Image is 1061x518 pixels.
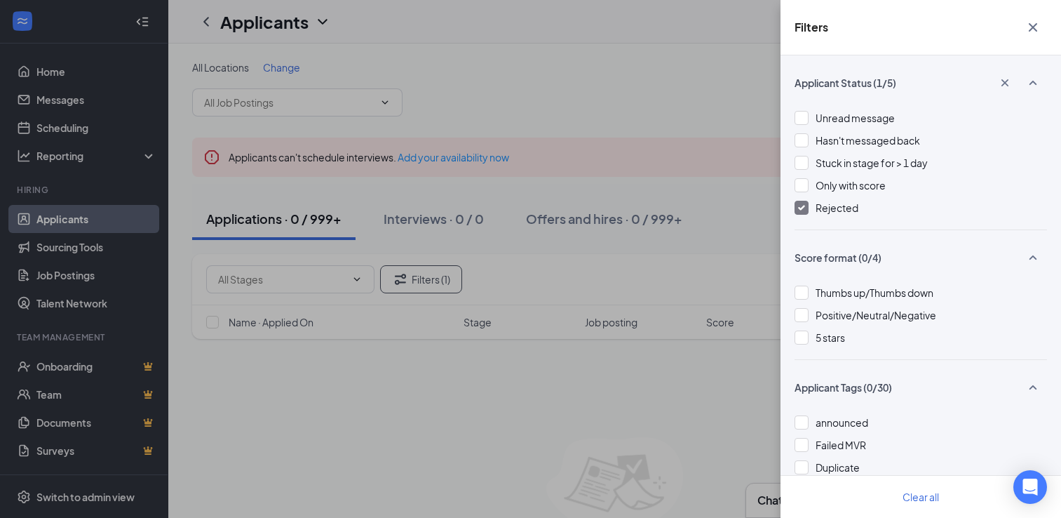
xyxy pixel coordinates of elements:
div: Open Intercom Messenger [1013,470,1047,504]
button: SmallChevronUp [1019,69,1047,96]
span: Only with score [816,179,886,192]
button: Cross [1019,14,1047,41]
span: Duplicate [816,461,860,474]
span: Applicant Status (1/5) [795,76,896,90]
svg: SmallChevronUp [1025,249,1041,266]
svg: Cross [998,76,1012,90]
button: Cross [991,71,1019,95]
span: Hasn't messaged back [816,134,920,147]
span: Thumbs up/Thumbs down [816,286,933,299]
img: checkbox [798,205,805,211]
button: SmallChevronUp [1019,374,1047,401]
span: Applicant Tags (0/30) [795,380,892,394]
button: Clear all [886,483,956,511]
span: announced [816,416,868,429]
svg: SmallChevronUp [1025,74,1041,91]
span: Unread message [816,112,895,124]
span: Positive/Neutral/Negative [816,309,936,321]
span: Failed MVR [816,439,866,451]
h5: Filters [795,20,828,35]
span: Stuck in stage for > 1 day [816,157,928,169]
span: 5 stars [816,331,845,344]
button: SmallChevronUp [1019,244,1047,271]
span: Rejected [816,201,858,214]
svg: Cross [1025,19,1041,36]
svg: SmallChevronUp [1025,379,1041,396]
span: Score format (0/4) [795,251,881,265]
